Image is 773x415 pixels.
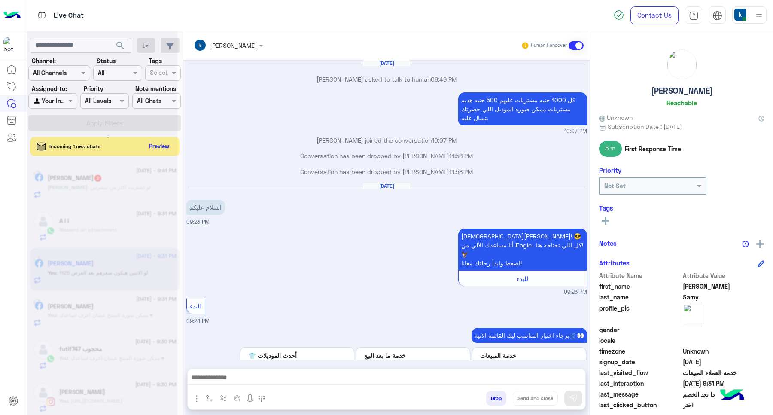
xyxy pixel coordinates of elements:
span: last_name [599,293,681,302]
img: send message [569,394,578,403]
button: create order [231,391,245,405]
h6: Reachable [666,99,697,107]
h6: Notes [599,239,617,247]
img: hulul-logo.png [717,381,747,411]
span: Samy [683,293,765,302]
span: null [683,336,765,345]
button: select flow [202,391,216,405]
img: make a call [258,395,265,402]
span: timezone [599,347,681,356]
span: Mohamed [683,282,765,291]
img: notes [742,241,749,247]
p: 12/9/2025, 9:23 PM [186,200,225,215]
span: last_clicked_button [599,400,681,409]
img: tab [712,11,722,21]
span: خدمة العملاء المبيعات [683,368,765,377]
button: Send and close [513,391,558,406]
span: First Response Time [625,144,681,153]
img: picture [683,304,704,325]
img: Trigger scenario [220,395,227,402]
span: gender [599,325,681,334]
span: Attribute Name [599,271,681,280]
a: tab [685,6,702,24]
span: locale [599,336,681,345]
span: اختر [683,400,765,409]
span: profile_pic [599,304,681,323]
h6: Attributes [599,259,630,267]
p: Live Chat [54,10,84,21]
p: [PERSON_NAME] asked to talk to human [186,75,587,84]
span: 5 m [599,141,622,156]
button: Drop [486,391,506,406]
p: 12/9/2025, 9:23 PM [458,229,587,271]
img: profile [754,10,764,21]
button: Trigger scenario [216,391,231,405]
span: للبدء [517,275,528,282]
span: Attribute Value [683,271,765,280]
span: 2025-09-12T18:31:34.3443758Z [683,379,765,388]
h5: [PERSON_NAME] [651,86,713,96]
img: send attachment [192,394,202,404]
p: [PERSON_NAME] joined the conversation [186,136,587,145]
img: tab [689,11,699,21]
span: 11:58 PM [449,152,473,159]
p: خدمة ما بعد البيع [364,351,462,360]
a: Contact Us [630,6,679,24]
span: Unknown [599,113,633,122]
div: loading... [94,130,110,145]
img: spinner [614,10,624,20]
img: Logo [3,6,21,24]
p: 12/9/2025, 9:24 PM [472,328,587,343]
img: select flow [206,395,213,402]
span: 11:58 PM [449,168,473,175]
h6: [DATE] [363,183,410,189]
p: 28/8/2025, 10:07 PM [458,92,587,125]
img: picture [667,50,697,79]
h6: Tags [599,204,764,212]
p: أحدث الموديلات 👕 [248,351,346,360]
span: last_message [599,390,681,399]
img: add [756,240,764,248]
span: signup_date [599,357,681,366]
span: دا بعد الخصم [683,390,765,399]
img: 713415422032625 [3,37,19,53]
img: create order [234,395,241,402]
img: send voice note [245,394,255,404]
span: first_name [599,282,681,291]
span: للبدء [190,302,201,310]
p: خدمة المبيعات [480,351,578,360]
p: Conversation has been dropped by [PERSON_NAME] [186,167,587,176]
span: last_interaction [599,379,681,388]
img: tab [37,10,47,21]
img: userImage [734,9,746,21]
span: 10:07 PM [432,137,457,144]
span: 09:23 PM [186,219,210,225]
span: 10:07 PM [564,128,587,136]
span: null [683,325,765,334]
div: Select [149,68,168,79]
small: Human Handover [531,42,567,49]
span: 09:24 PM [186,318,210,324]
h6: [DATE] [363,60,410,66]
span: 09:23 PM [564,288,587,296]
h6: Priority [599,166,621,174]
span: 2024-08-15T15:16:59.599Z [683,357,765,366]
span: Unknown [683,347,765,356]
span: 09:49 PM [431,76,457,83]
p: Conversation has been dropped by [PERSON_NAME] [186,151,587,160]
span: last_visited_flow [599,368,681,377]
span: Subscription Date : [DATE] [608,122,682,131]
